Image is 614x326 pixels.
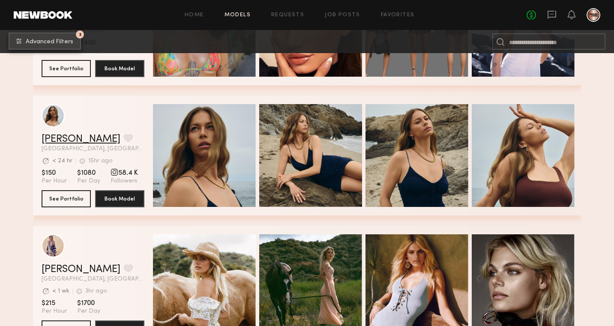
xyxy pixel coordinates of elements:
button: See Portfolio [42,60,91,77]
span: 3 [79,33,81,36]
span: Advanced Filters [26,39,73,45]
span: $1080 [77,169,100,177]
span: Per Day [77,177,100,185]
div: 3hr ago [85,288,107,294]
div: 15hr ago [88,158,113,164]
span: $215 [42,299,67,308]
a: Favorites [381,12,415,18]
span: $150 [42,169,67,177]
span: 58.4 K [111,169,138,177]
div: < 1 wk [52,288,69,294]
div: < 24 hr [52,158,72,164]
button: Book Model [95,190,144,207]
span: Per Hour [42,177,67,185]
a: Home [185,12,204,18]
button: Book Model [95,60,144,77]
button: See Portfolio [42,190,91,207]
span: [GEOGRAPHIC_DATA], [GEOGRAPHIC_DATA] [42,146,144,152]
a: [PERSON_NAME] [42,134,120,144]
span: $1700 [77,299,100,308]
span: Per Hour [42,308,67,315]
span: Followers [111,177,138,185]
a: Job Posts [325,12,360,18]
a: [PERSON_NAME] [42,264,120,275]
span: Per Day [77,308,100,315]
a: Requests [271,12,304,18]
span: [GEOGRAPHIC_DATA], [GEOGRAPHIC_DATA] [42,276,144,282]
a: Models [225,12,251,18]
button: 3Advanced Filters [9,33,81,50]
